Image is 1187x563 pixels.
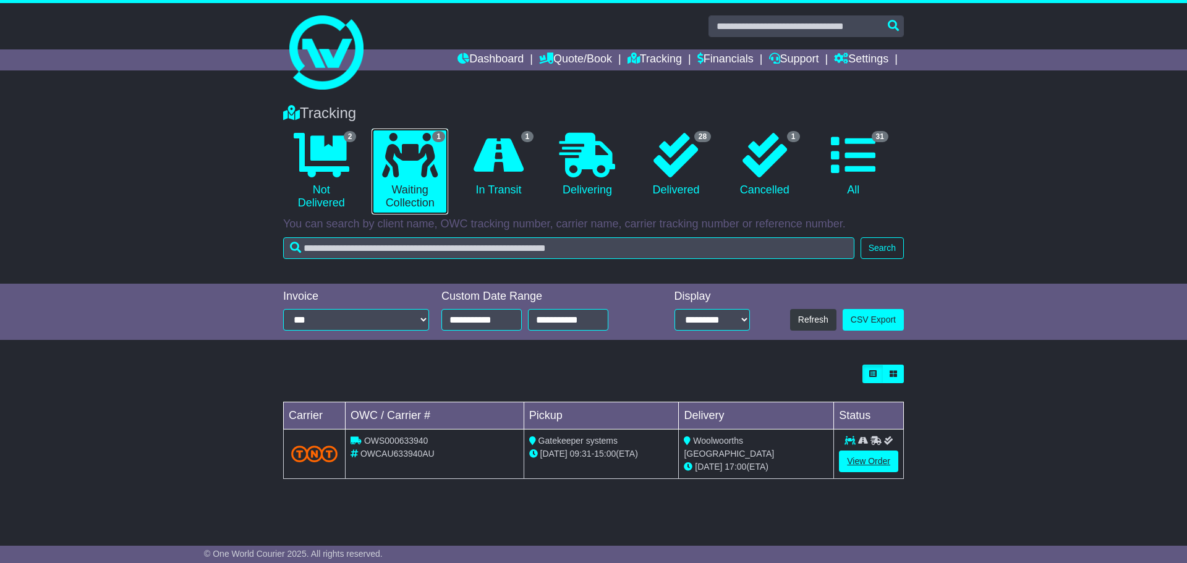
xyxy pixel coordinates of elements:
a: CSV Export [843,309,904,331]
a: Dashboard [457,49,524,70]
span: OWS000633940 [364,436,428,446]
span: 1 [432,131,445,142]
td: Carrier [284,402,346,430]
a: 28 Delivered [638,129,714,201]
a: 1 In Transit [461,129,537,201]
span: 1 [787,131,800,142]
span: 28 [694,131,711,142]
div: Display [674,290,750,303]
div: (ETA) [684,460,828,473]
div: Tracking [277,104,910,122]
td: Status [834,402,904,430]
span: 15:00 [594,449,616,459]
a: Financials [697,49,754,70]
a: Settings [834,49,888,70]
span: [DATE] [540,449,568,459]
span: OWCAU633940AU [360,449,435,459]
span: Gatekeeper systems [538,436,618,446]
a: 1 Waiting Collection [372,129,448,214]
a: 31 All [815,129,891,201]
div: Invoice [283,290,429,303]
button: Search [861,237,904,259]
td: Delivery [679,402,834,430]
a: Quote/Book [539,49,612,70]
img: TNT_Domestic.png [291,446,338,462]
div: Custom Date Range [441,290,640,303]
td: OWC / Carrier # [346,402,524,430]
span: [DATE] [695,462,722,472]
a: Support [769,49,819,70]
span: © One World Courier 2025. All rights reserved. [204,549,383,559]
p: You can search by client name, OWC tracking number, carrier name, carrier tracking number or refe... [283,218,904,231]
span: 17:00 [725,462,746,472]
span: 1 [521,131,534,142]
a: Delivering [549,129,625,201]
div: - (ETA) [529,447,674,460]
a: View Order [839,451,898,472]
a: 2 Not Delivered [283,129,359,214]
button: Refresh [790,309,836,331]
a: 1 Cancelled [726,129,802,201]
span: 09:31 [570,449,592,459]
span: 2 [344,131,357,142]
span: Woolwoorths [GEOGRAPHIC_DATA] [684,436,774,459]
td: Pickup [524,402,679,430]
span: 31 [872,131,888,142]
a: Tracking [628,49,682,70]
